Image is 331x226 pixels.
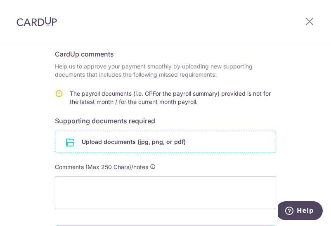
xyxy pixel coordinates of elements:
[55,62,276,79] p: Help us to approve your payment smoothly by uploading new supporting documents that includes the ...
[70,90,271,105] span: The payroll documents (i.e. CPFor the payroll summary) provided is not for the latest month / for...
[278,201,323,222] iframe: Opens a widget where you can find more information
[55,49,276,59] h6: CardUp comments
[55,131,276,153] div: Upload documents (jpg, png, or pdf)
[55,163,148,170] span: Comments (Max 250 Chars)/notes
[55,116,276,126] h6: Supporting documents required
[17,16,57,26] img: CardUp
